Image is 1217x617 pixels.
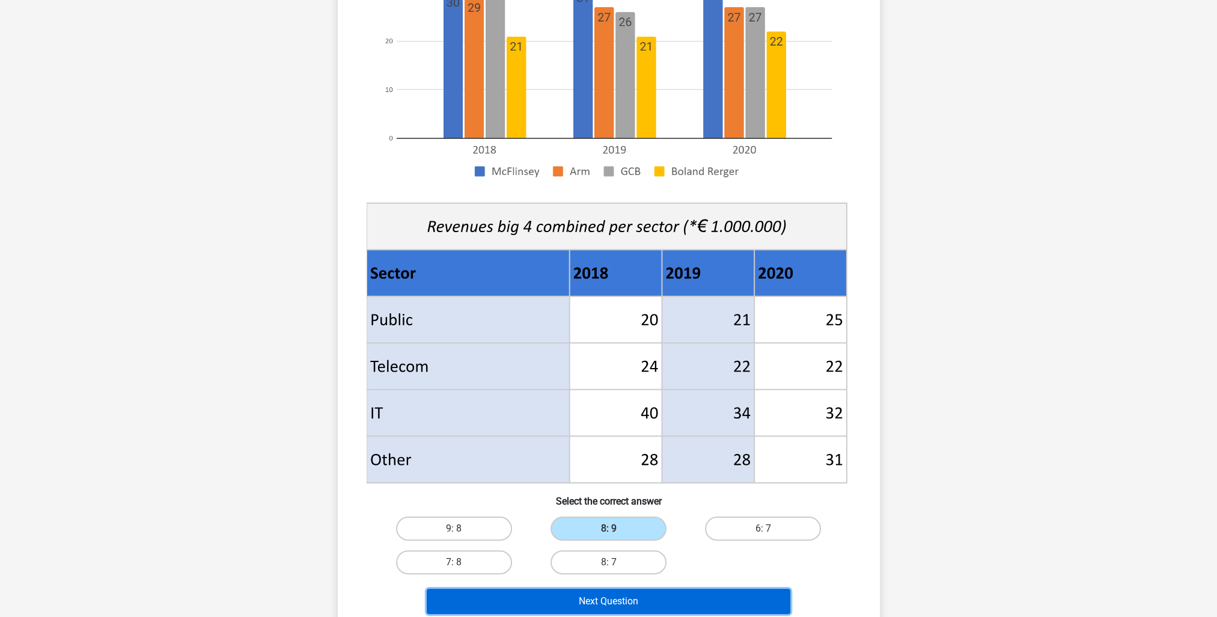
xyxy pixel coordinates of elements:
[357,486,861,507] h6: Select the correct answer
[427,589,790,614] button: Next Question
[551,550,666,574] label: 8: 7
[396,550,512,574] label: 7: 8
[551,517,666,541] label: 8: 9
[705,517,821,541] label: 6: 7
[396,517,512,541] label: 9: 8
